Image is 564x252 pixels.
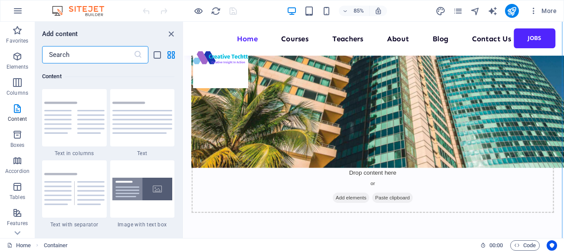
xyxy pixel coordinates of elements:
[488,6,498,16] button: text_generator
[374,7,382,15] i: On resize automatically adjust zoom level to fit chosen device.
[470,6,481,16] button: navigator
[526,4,560,18] button: More
[480,240,503,251] h6: Session time
[505,4,519,18] button: publish
[7,240,31,251] a: Click to cancel selection. Double-click to open Pages
[112,178,173,201] img: image-with-text-box.svg
[211,6,221,16] i: Reload page
[6,37,28,44] p: Favorites
[110,89,175,157] div: Text
[50,6,115,16] img: Editor Logo
[339,6,370,16] button: 85%
[44,102,105,134] img: text-in-columns.svg
[110,221,175,228] span: Image with text box
[7,63,29,70] p: Elements
[436,6,446,16] button: design
[529,7,557,15] span: More
[495,242,497,249] span: :
[42,89,107,157] div: Text in columns
[42,150,107,157] span: Text in columns
[44,240,68,251] span: Click to select. Double-click to edit
[453,6,463,16] button: pages
[7,220,28,227] p: Features
[547,240,557,251] button: Usercentrics
[152,50,162,60] button: list-view
[44,240,68,251] nav: breadcrumb
[507,6,517,16] i: Publish
[510,240,540,251] button: Code
[42,46,134,63] input: Search
[42,71,174,82] h6: Content
[44,173,105,205] img: text-with-separator.svg
[10,142,25,149] p: Boxes
[175,201,218,213] span: Add elements
[514,240,536,251] span: Code
[489,240,503,251] span: 00 00
[453,6,463,16] i: Pages (Ctrl+Alt+S)
[166,50,176,60] button: grid-view
[10,194,25,201] p: Tables
[166,29,176,39] button: close panel
[436,6,446,16] i: Design (Ctrl+Alt+Y)
[210,6,221,16] button: reload
[110,160,175,228] div: Image with text box
[42,29,78,39] h6: Add content
[42,160,107,228] div: Text with separator
[470,6,480,16] i: Navigator
[488,6,498,16] i: AI Writer
[7,90,28,96] p: Columns
[352,6,366,16] h6: 85%
[110,150,175,157] span: Text
[112,102,173,134] img: text.svg
[5,168,30,175] p: Accordion
[8,116,27,123] p: Content
[9,163,435,225] div: Drop content here
[221,201,269,213] span: Paste clipboard
[42,221,107,228] span: Text with separator
[193,6,203,16] button: Click here to leave preview mode and continue editing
